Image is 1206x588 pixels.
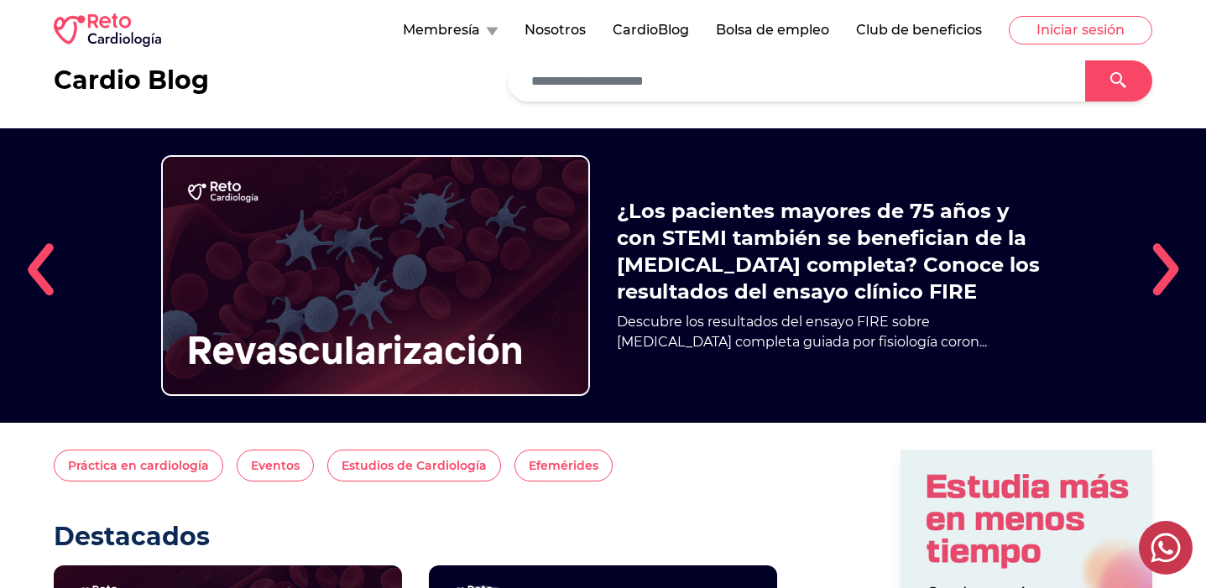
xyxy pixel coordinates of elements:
button: Membresía [403,20,498,40]
div: 1 / 5 [54,128,1152,423]
button: Práctica en cardiología [54,450,223,481]
button: Iniciar sesión [1009,16,1152,44]
button: Estudios de Cardiología [327,450,501,481]
h2: Destacados [54,522,777,552]
img: ¿Los pacientes mayores de 75 años y con STEMI también se benefician de la revascularización compl... [161,155,590,396]
button: Club de beneficios [856,20,982,40]
button: CardioBlog [613,20,689,40]
p: Descubre los resultados del ensayo FIRE sobre [MEDICAL_DATA] completa guiada por fisiología coron... [617,312,1046,352]
a: ¿Los pacientes mayores de 75 años y con STEMI también se benefician de la [MEDICAL_DATA] completa... [617,198,1046,305]
button: Eventos [237,450,314,481]
button: Nosotros [525,20,586,40]
button: Efemérides [514,450,613,481]
img: right [1152,243,1179,297]
img: left [27,243,54,297]
button: Bolsa de empleo [716,20,829,40]
img: RETO Cardio Logo [54,13,161,47]
h2: Cardio Blog [54,65,209,96]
